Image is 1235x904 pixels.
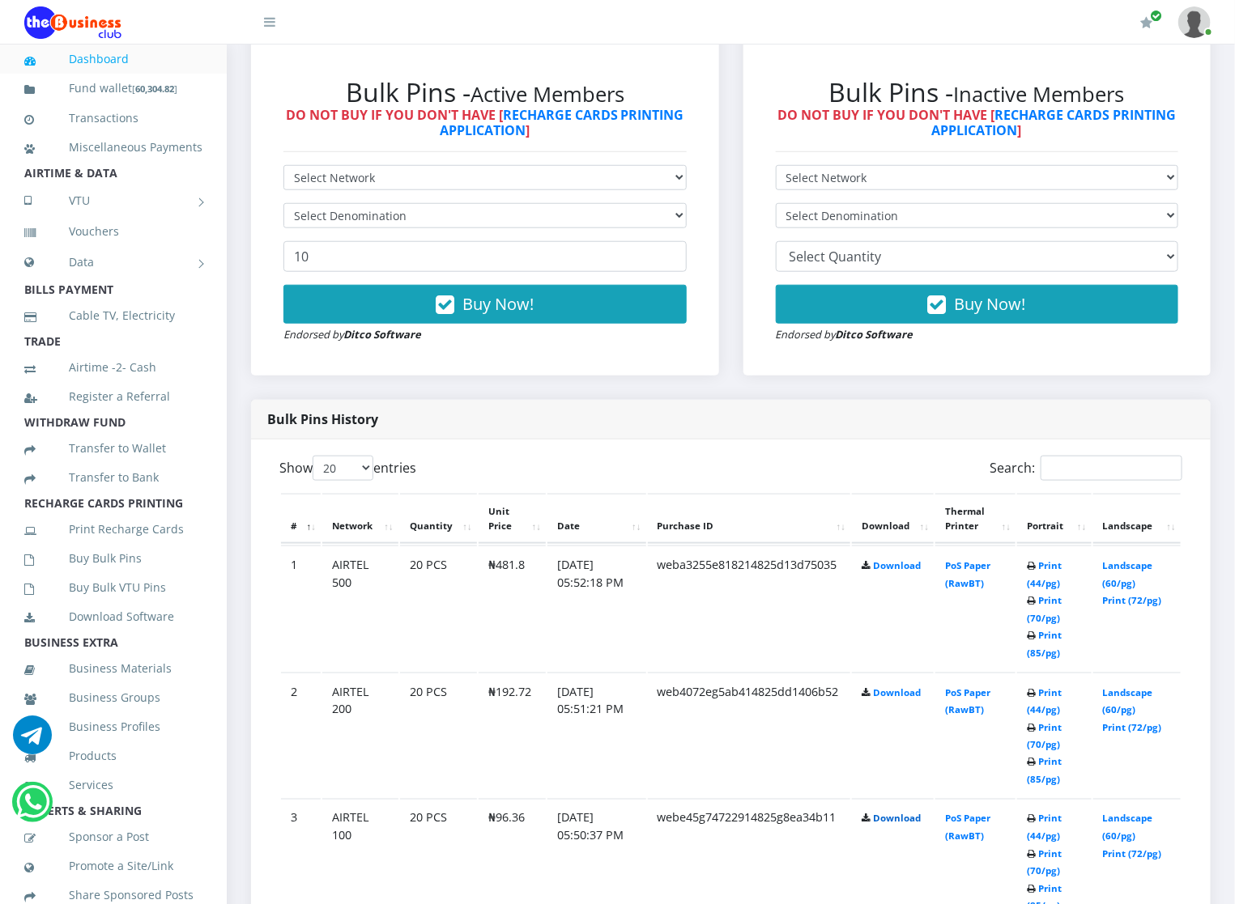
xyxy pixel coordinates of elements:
[13,728,52,754] a: Chat for support
[945,813,990,842] a: PoS Paper (RawBT)
[648,673,851,798] td: web4072eg5ab414825dd1406b52
[400,673,477,798] td: 20 PCS
[1103,559,1153,589] a: Landscape (60/pg)
[648,545,851,671] td: weba3255e818214825d13d75035
[1027,559,1062,589] a: Print (44/pg)
[24,70,202,108] a: Fund wallet[60,304.82]
[1027,813,1062,842] a: Print (44/pg)
[836,327,913,342] strong: Ditco Software
[777,106,1176,139] strong: DO NOT BUY IF YOU DON'T HAVE [ ]
[873,686,921,698] a: Download
[24,242,202,282] a: Data
[1103,848,1162,860] a: Print (72/pg)
[400,494,477,544] th: Quantity: activate to sort column ascending
[1017,494,1091,544] th: Portrait: activate to sort column ascending
[1103,686,1153,716] a: Landscape (60/pg)
[1103,594,1162,606] a: Print (72/pg)
[479,494,546,544] th: Unit Price: activate to sort column ascending
[24,650,202,687] a: Business Materials
[935,494,1016,544] th: Thermal Printer: activate to sort column ascending
[24,569,202,606] a: Buy Bulk VTU Pins
[24,540,202,577] a: Buy Bulk Pins
[24,6,121,39] img: Logo
[1103,721,1162,733] a: Print (72/pg)
[24,40,202,78] a: Dashboard
[24,847,202,885] a: Promote a Site/Link
[1027,629,1062,659] a: Print (85/pg)
[135,83,174,95] b: 60,304.82
[479,673,546,798] td: ₦192.72
[281,673,321,798] td: 2
[279,456,416,481] label: Show entries
[24,129,202,166] a: Miscellaneous Payments
[873,813,921,825] a: Download
[1027,594,1062,624] a: Print (70/pg)
[1150,10,1162,22] span: Renew/Upgrade Subscription
[1178,6,1211,38] img: User
[954,80,1125,108] small: Inactive Members
[479,545,546,671] td: ₦481.8
[932,106,1177,139] a: RECHARGE CARDS PRINTING APPLICATION
[1027,721,1062,751] a: Print (70/pg)
[852,494,934,544] th: Download: activate to sort column ascending
[24,766,202,804] a: Services
[547,673,646,798] td: [DATE] 05:51:21 PM
[24,598,202,635] a: Download Software
[313,456,373,481] select: Showentries
[462,293,534,315] span: Buy Now!
[283,327,421,342] small: Endorsed by
[283,285,687,324] button: Buy Now!
[283,77,687,108] h2: Bulk Pins -
[24,818,202,855] a: Sponsor a Post
[267,410,378,428] strong: Bulk Pins History
[24,100,202,137] a: Transactions
[16,795,49,821] a: Chat for support
[1041,456,1182,481] input: Search:
[400,545,477,671] td: 20 PCS
[24,708,202,745] a: Business Profiles
[322,494,398,544] th: Network: activate to sort column ascending
[990,456,1182,481] label: Search:
[24,213,202,250] a: Vouchers
[1140,16,1152,29] i: Renew/Upgrade Subscription
[945,686,990,716] a: PoS Paper (RawBT)
[873,559,921,571] a: Download
[132,83,177,95] small: [ ]
[281,494,321,544] th: #: activate to sort column descending
[440,106,684,139] a: RECHARGE CARDS PRINTING APPLICATION
[24,349,202,386] a: Airtime -2- Cash
[322,673,398,798] td: AIRTEL 200
[24,180,202,221] a: VTU
[471,80,624,108] small: Active Members
[24,737,202,775] a: Products
[343,327,421,342] strong: Ditco Software
[1027,686,1062,716] a: Print (44/pg)
[776,77,1179,108] h2: Bulk Pins -
[945,559,990,589] a: PoS Paper (RawBT)
[1103,813,1153,842] a: Landscape (60/pg)
[1027,848,1062,878] a: Print (70/pg)
[281,545,321,671] td: 1
[776,285,1179,324] button: Buy Now!
[24,297,202,334] a: Cable TV, Electricity
[648,494,851,544] th: Purchase ID: activate to sort column ascending
[24,679,202,716] a: Business Groups
[24,430,202,467] a: Transfer to Wallet
[776,327,913,342] small: Endorsed by
[286,106,684,139] strong: DO NOT BUY IF YOU DON'T HAVE [ ]
[547,545,646,671] td: [DATE] 05:52:18 PM
[24,511,202,548] a: Print Recharge Cards
[1093,494,1181,544] th: Landscape: activate to sort column ascending
[955,293,1026,315] span: Buy Now!
[24,378,202,415] a: Register a Referral
[24,459,202,496] a: Transfer to Bank
[547,494,646,544] th: Date: activate to sort column ascending
[1027,756,1062,786] a: Print (85/pg)
[283,241,687,272] input: Enter Quantity
[322,545,398,671] td: AIRTEL 500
